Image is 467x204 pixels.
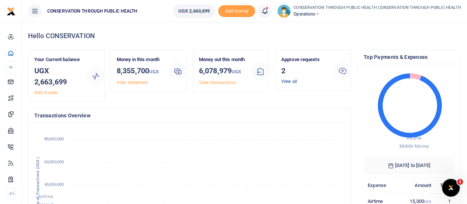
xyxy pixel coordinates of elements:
[117,56,163,64] p: Money in this month
[364,53,455,61] h4: Top Payments & Expenses
[199,56,245,64] p: Money out this month
[218,5,255,17] li: Toup your wallet
[117,80,148,85] a: View statement
[7,8,16,14] a: logo-small logo-large logo-large
[277,4,461,18] a: profile-user CONSERVATION THROUGH PUBLIC HEALTH CONSERVATION THROUGH PUBLIC HEALTH Operations
[406,135,422,141] span: Airtime
[424,200,431,204] small: UGX
[281,56,328,64] p: Approve requests
[293,11,461,17] span: Operations
[293,5,461,11] small: CONSERVATION THROUGH PUBLIC HEALTH CONSERVATION THROUGH PUBLIC HEALTH
[364,177,402,193] th: Expense
[28,32,461,40] h4: Hello CONSERVATION
[173,4,215,18] a: UGX 2,663,699
[44,137,64,142] tspan: 80,000,000
[402,177,435,193] th: Amount
[170,4,218,18] li: Wallet ballance
[457,179,463,185] span: 1
[44,182,64,187] tspan: 40,000,000
[34,65,81,87] h3: UGX 2,663,699
[44,160,64,164] tspan: 60,000,000
[178,7,210,15] span: UGX 2,663,699
[199,65,245,77] h3: 6,078,979
[399,143,429,149] span: Mobile Money
[38,194,53,199] span: Airtime
[281,65,328,76] h3: 2
[117,65,163,77] h3: 8,355,700
[218,8,255,13] a: Add money
[218,5,255,17] span: Add money
[6,187,16,200] li: Ac
[149,69,159,74] small: UGX
[199,80,236,85] a: View transactions
[231,69,241,74] small: UGX
[364,157,455,174] h6: [DATE] to [DATE]
[34,56,81,64] p: Your Current balance
[34,90,58,95] a: Add money
[44,8,140,14] span: CONSERVATION THROUGH PUBLIC HEALTH
[6,61,16,73] li: M
[442,179,460,197] iframe: Intercom live chat
[281,79,297,84] a: View all
[34,111,345,120] h4: Transactions Overview
[277,4,291,18] img: profile-user
[7,7,16,16] img: logo-small
[435,177,455,193] th: Txns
